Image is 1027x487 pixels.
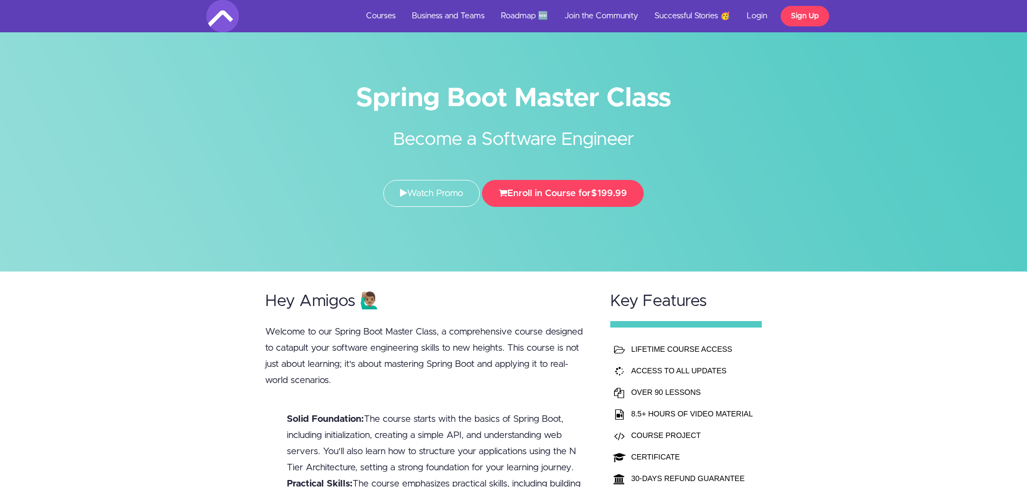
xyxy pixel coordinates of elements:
[206,86,821,110] h1: Spring Boot Master Class
[591,189,627,198] span: $199.99
[629,403,756,425] td: 8.5+ HOURS OF VIDEO MATERIAL
[287,414,364,423] b: Solid Foundation:
[265,324,590,388] p: Welcome to our Spring Boot Master Class, a comprehensive course designed to catapult your softwar...
[629,381,756,403] td: OVER 90 LESSONS
[265,293,590,310] h2: Hey Amigos 🙋🏽‍♂️
[629,446,756,468] td: CERTIFICATE
[629,338,756,360] td: LIFETIME COURSE ACCESS
[287,411,590,476] li: The course starts with the basics of Spring Boot, including initialization, creating a simple API...
[610,293,762,310] h2: Key Features
[312,110,716,153] h2: Become a Software Engineer
[629,360,756,381] td: ACCESS TO ALL UPDATES
[383,180,480,207] a: Watch Promo
[629,425,756,446] td: COURSE PROJECT
[781,6,829,26] a: Sign Up
[482,180,644,207] button: Enroll in Course for$199.99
